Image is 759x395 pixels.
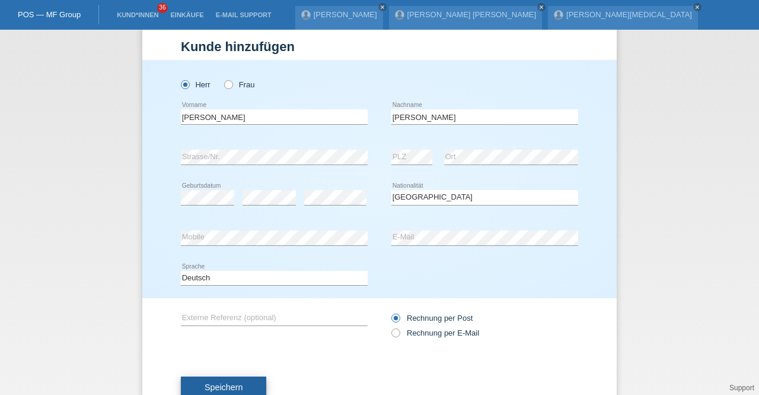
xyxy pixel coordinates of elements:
a: Support [729,384,754,392]
a: [PERSON_NAME] [PERSON_NAME] [407,10,536,19]
i: close [379,4,385,10]
a: close [537,3,546,11]
i: close [694,4,700,10]
a: Einkäufe [164,11,209,18]
a: close [378,3,387,11]
a: Kund*innen [111,11,164,18]
label: Frau [224,80,254,89]
a: close [693,3,701,11]
input: Rechnung per Post [391,314,399,328]
a: E-Mail Support [210,11,278,18]
span: 36 [157,3,168,13]
label: Rechnung per Post [391,314,473,323]
input: Frau [224,80,232,88]
span: Speichern [205,383,243,392]
label: Herr [181,80,211,89]
h1: Kunde hinzufügen [181,39,578,54]
i: close [538,4,544,10]
a: [PERSON_NAME][MEDICAL_DATA] [566,10,692,19]
a: [PERSON_NAME] [314,10,377,19]
label: Rechnung per E-Mail [391,328,479,337]
input: Herr [181,80,189,88]
a: POS — MF Group [18,10,81,19]
input: Rechnung per E-Mail [391,328,399,343]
